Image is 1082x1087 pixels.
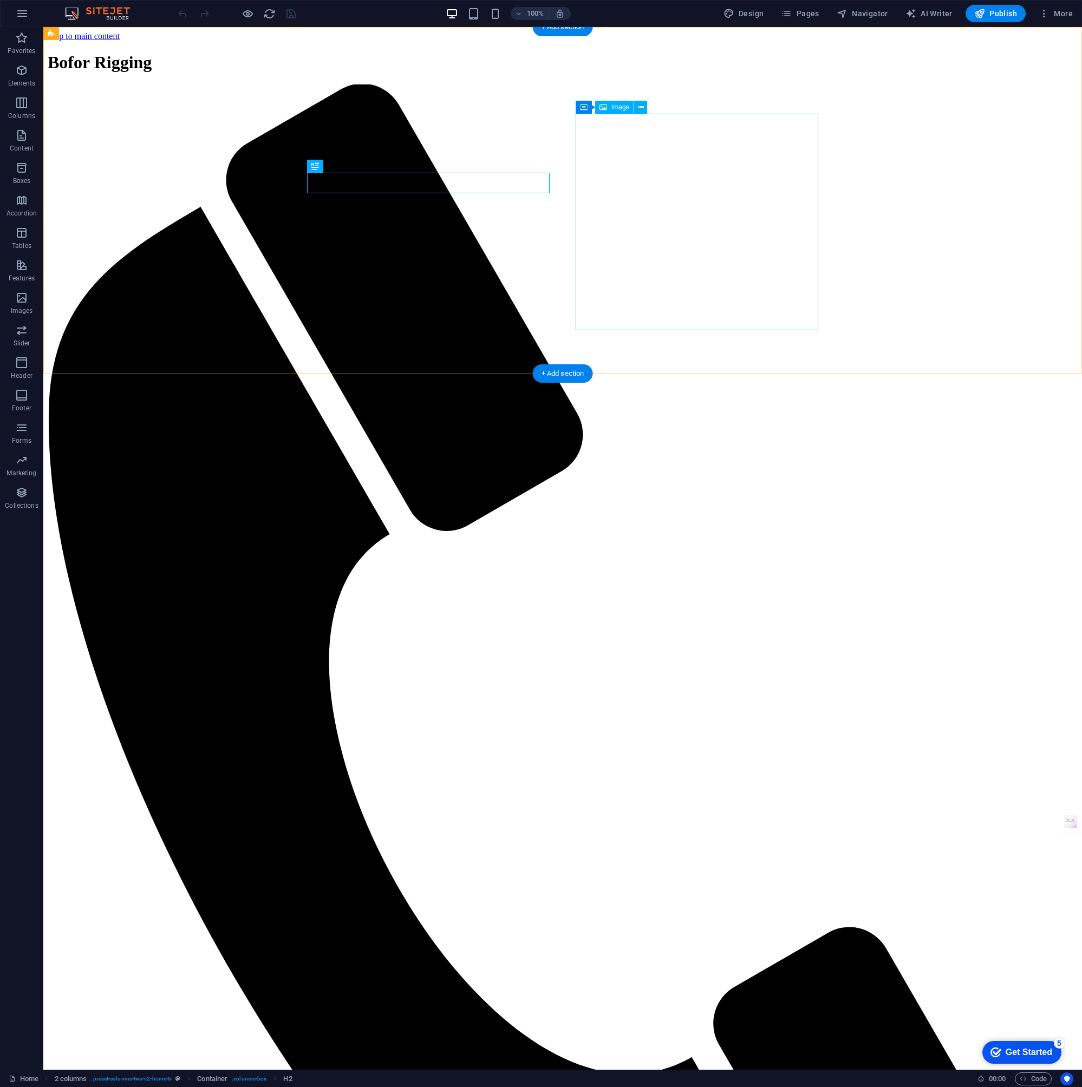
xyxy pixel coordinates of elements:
span: Click to select. Double-click to edit [197,1072,227,1085]
span: Pages [781,8,819,19]
p: Collections [5,501,38,510]
a: Skip to main content [4,4,76,14]
div: Get Started 5 items remaining, 0% complete [9,5,88,28]
i: Reload page [263,8,276,20]
button: Publish [966,5,1026,22]
div: Design (Ctrl+Alt+Y) [719,5,768,22]
button: More [1034,5,1077,22]
span: More [1039,8,1073,19]
span: . columns-box [232,1072,266,1085]
span: Click to select. Double-click to edit [55,1072,87,1085]
span: Image [611,104,629,110]
p: Tables [12,241,31,250]
span: Navigator [837,8,888,19]
a: Click to cancel selection. Double-click to open Pages [9,1072,38,1085]
button: reload [263,7,276,20]
p: Features [9,274,35,283]
img: Editor Logo [62,7,144,20]
span: AI Writer [905,8,953,19]
div: + Add section [533,364,593,383]
div: + Add section [533,18,593,36]
i: This element is a customizable preset [175,1076,180,1082]
p: Header [11,371,32,380]
span: Click to select. Double-click to edit [283,1072,292,1085]
span: 00 00 [989,1072,1006,1085]
button: AI Writer [901,5,957,22]
p: Images [11,306,33,315]
p: Forms [12,436,31,445]
span: Design [723,8,764,19]
p: Columns [8,112,35,120]
span: Publish [974,8,1017,19]
p: Content [10,144,34,153]
p: Marketing [6,469,36,477]
nav: breadcrumb [55,1072,292,1085]
p: Footer [12,404,31,412]
button: Design [719,5,768,22]
button: Click here to leave preview mode and continue editing [241,7,254,20]
div: 5 [80,2,91,13]
p: Favorites [8,47,35,55]
button: 100% [511,7,549,20]
button: Code [1015,1072,1052,1085]
p: Boxes [13,176,31,185]
button: Navigator [832,5,892,22]
h6: Session time [977,1072,1006,1085]
button: Usercentrics [1060,1072,1073,1085]
p: Accordion [6,209,37,218]
span: Code [1020,1072,1047,1085]
h6: 100% [527,7,544,20]
button: Pages [777,5,823,22]
span: : [996,1075,998,1083]
p: Elements [8,79,36,88]
span: . preset-columns-two-v2-home-6 [91,1072,171,1085]
p: Slider [14,339,30,348]
div: Get Started [32,12,79,22]
i: On resize automatically adjust zoom level to fit chosen device. [555,9,565,18]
